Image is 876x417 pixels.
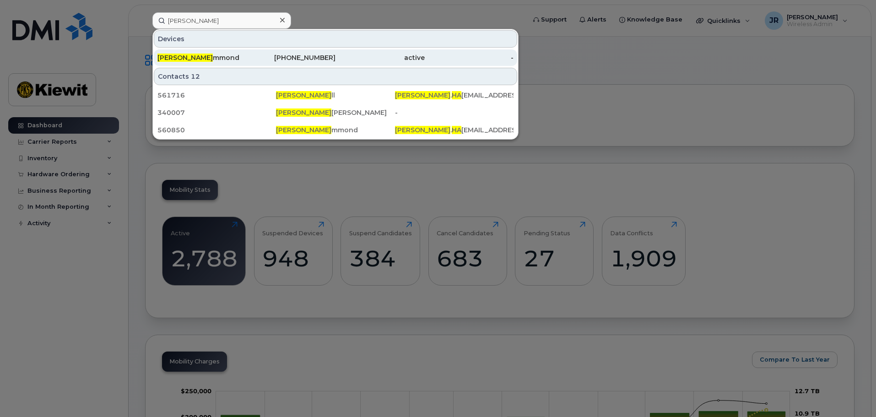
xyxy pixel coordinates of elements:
[154,49,517,66] a: [PERSON_NAME]mmond[PHONE_NUMBER]active-
[154,30,517,48] div: Devices
[157,108,276,117] div: 340007
[452,91,461,99] span: HA
[157,54,213,62] span: [PERSON_NAME]
[157,125,276,135] div: 560850
[191,72,200,81] span: 12
[395,108,514,117] div: -
[276,108,395,117] div: [PERSON_NAME]
[276,91,395,100] div: ll
[157,53,247,62] div: mmond
[276,126,331,134] span: [PERSON_NAME]
[395,91,450,99] span: [PERSON_NAME]
[276,91,331,99] span: [PERSON_NAME]
[154,87,517,103] a: 561716[PERSON_NAME]ll[PERSON_NAME].HA[EMAIL_ADDRESS][PERSON_NAME][DOMAIN_NAME]
[276,108,331,117] span: [PERSON_NAME]
[395,91,514,100] div: . [EMAIL_ADDRESS][PERSON_NAME][DOMAIN_NAME]
[425,53,514,62] div: -
[335,53,425,62] div: active
[247,53,336,62] div: [PHONE_NUMBER]
[154,68,517,85] div: Contacts
[836,377,869,410] iframe: Messenger Launcher
[395,126,450,134] span: [PERSON_NAME]
[276,125,395,135] div: mmond
[154,122,517,138] a: 560850[PERSON_NAME]mmond[PERSON_NAME].HA[EMAIL_ADDRESS][PERSON_NAME][DOMAIN_NAME]
[395,125,514,135] div: . [EMAIL_ADDRESS][PERSON_NAME][DOMAIN_NAME]
[154,104,517,121] a: 340007[PERSON_NAME][PERSON_NAME]-
[452,126,461,134] span: HA
[157,91,276,100] div: 561716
